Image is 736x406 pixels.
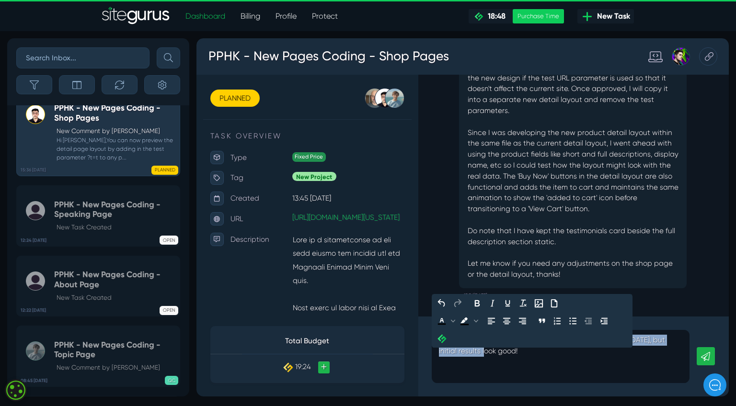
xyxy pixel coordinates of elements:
[102,7,170,26] a: SiteGurus
[16,185,180,247] a: 12:24 [DATE] PPHK - New Pages Coding - Speaking PageNew Task Created OPEN
[529,10,548,29] div: Copy this Task URL
[57,293,175,303] p: New Task Created
[54,340,175,360] h5: PPHK - New Pages Coding - Topic Page
[57,223,175,232] p: New Task Created
[178,7,233,26] a: Dashboard
[36,140,101,154] p: Tag
[17,108,154,117] h2: Recent conversations
[268,7,304,26] a: Profile
[36,118,101,133] p: Type
[484,11,506,21] span: 18:48
[128,340,140,352] a: +
[703,373,726,396] iframe: gist-messenger-bubble-iframe
[421,289,437,305] button: Increase indent
[15,169,36,176] span: [DATE]
[356,289,372,305] button: Blockquote
[466,10,491,29] div: Standard
[593,11,630,22] span: New Task
[15,162,177,169] div: [PERSON_NAME] •
[250,271,266,287] button: Undo
[40,332,57,339] span: Home
[36,161,101,176] p: Created
[54,270,175,289] h5: PPHK - New Pages Coding - About Page
[12,7,266,32] h3: PPHK - New Pages Coding - Shop Pages
[336,271,352,287] button: Clear formatting
[14,76,177,91] h2: How can we help?
[255,312,512,358] p: Got it - thanks [PERSON_NAME]! I'll have a look over this [DATE], but initial results look good!
[319,289,335,305] button: Align center
[15,149,177,162] div: Really everything should be part of granular user roles so you have total control over what someo...
[233,7,268,26] a: Billing
[101,120,136,130] span: Fixed Price
[274,289,298,305] div: Background color Black
[21,377,47,384] b: 08:45 [DATE]
[160,306,178,315] span: OPEN
[154,109,175,116] span: See all
[36,183,101,197] p: URL
[21,167,46,173] b: 15:36 [DATE]
[469,9,564,23] a: 18:48 Purchase Time
[101,161,219,176] p: 13:45 [DATE]
[335,289,351,305] button: Align right
[250,289,274,305] div: Text color Black
[368,271,385,287] button: Upload File
[5,379,27,401] div: Cookie consent button
[16,47,149,68] input: Search Inbox...
[57,126,175,136] p: New Comment by [PERSON_NAME]
[57,363,175,372] p: New Comment by [PERSON_NAME]
[48,305,185,332] th: Total Budget
[513,9,564,23] div: Purchase Time
[352,271,368,287] button: Insert/edit image
[21,307,46,314] b: 12:22 [DATE]
[388,289,404,305] button: Bullet list
[266,271,283,287] button: Redo
[16,89,180,176] a: 15:36 [DATE] PPHK - New Pages Coding - Shop PagesNew Comment by [PERSON_NAME] Hi [PERSON_NAME],Yo...
[101,140,147,150] span: New Project
[320,271,336,287] button: Underline
[36,204,101,219] p: Description
[304,7,345,26] a: Protect
[21,237,46,244] b: 12:24 [DATE]
[302,289,319,305] button: Align left
[165,376,178,385] span: QC
[14,97,219,109] p: TASK OVERVIEW
[372,289,388,305] button: Numbered list
[14,15,70,31] img: Company Logo
[15,129,34,148] img: US
[14,54,66,72] a: PLANNED
[16,326,180,387] a: 08:45 [DATE] PPHK - New Pages Coding - Topic PageNew Comment by [PERSON_NAME] QC
[577,9,634,23] a: New Task
[129,332,158,339] span: Messages
[287,271,303,287] button: Bold
[54,103,175,123] h5: PPHK - New Pages Coding - Shop Pages
[160,236,178,245] span: OPEN
[14,58,177,74] h1: Hello [PERSON_NAME]!
[281,263,306,278] small: 15:36[DATE]
[103,341,120,350] span: 19:24
[303,271,320,287] button: Italic
[250,308,266,324] button: Insert Credit Icon
[151,166,178,175] span: PLANNED
[101,184,214,193] a: [URL][DOMAIN_NAME][US_STATE]
[16,256,180,317] a: 12:22 [DATE] PPHK - New Pages Coding - About PageNew Task Created OPEN
[54,136,175,162] small: Hi [PERSON_NAME],You can now preview the detail page layout by adding in the test parameter ?t=t ...
[54,200,175,219] h5: PPHK - New Pages Coding - Speaking Page
[102,7,170,26] img: Sitegurus Logo
[491,10,519,29] div: Josh Carter
[404,289,421,305] button: Decrease indent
